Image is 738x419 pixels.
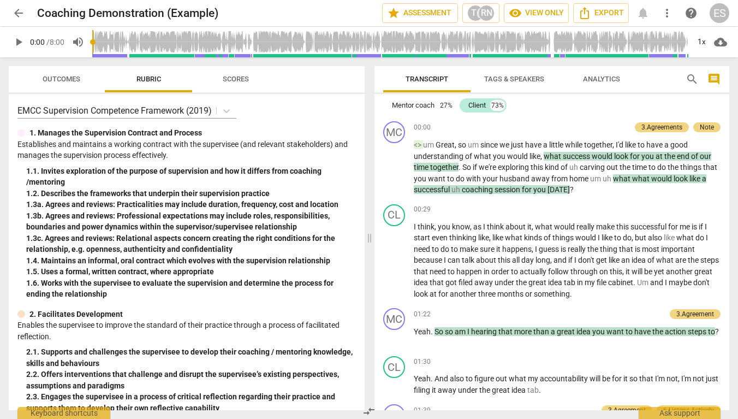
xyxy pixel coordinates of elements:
span: more_vert [660,7,674,20]
span: the [688,256,700,264]
span: Filler word [468,140,480,149]
div: Mentor coach [392,100,435,111]
span: Filler word [423,140,436,149]
span: 0:00 [30,38,45,46]
span: like [689,174,702,183]
span: order [491,267,511,276]
span: I [414,222,418,231]
span: guess [539,245,561,253]
span: want [606,327,626,336]
span: 00:29 [414,205,431,214]
span: is [635,245,642,253]
span: have [646,140,664,149]
span: do [456,174,466,183]
span: . [633,278,637,287]
span: Rubric [136,75,161,83]
span: do [623,233,632,242]
span: like [529,152,540,161]
span: Transcript [406,75,448,83]
span: if [473,163,479,172]
span: would [575,233,598,242]
div: Client [468,100,486,111]
span: what [505,233,524,242]
span: volume_up [72,36,85,49]
span: of [465,152,474,161]
span: successful [630,222,668,231]
span: what [535,222,554,231]
span: , [632,233,635,242]
span: like [609,256,621,264]
span: that [430,278,445,287]
span: more [514,327,533,336]
span: , [435,222,438,231]
span: to [614,233,623,242]
span: cloud_download [714,36,727,49]
span: away [474,278,495,287]
span: talk [462,256,476,264]
span: idea [414,278,430,287]
button: Volume [68,32,88,52]
span: hearing [471,327,498,336]
span: maybe [669,278,693,287]
span: Filler word [569,163,580,172]
div: 3.Agreements [641,122,682,132]
span: can [448,256,462,264]
a: Help [681,3,701,23]
span: since [480,140,499,149]
span: I [665,278,669,287]
span: have [525,140,543,149]
div: 1. 5. Uses a formal, written contract, where appropriate [26,266,356,278]
div: Change speaker [383,308,405,330]
div: 1. 6. Works with the supervisee to evaluate the supervision and determine the process for ending ... [26,278,356,300]
span: you [641,152,656,161]
span: follow [548,267,570,276]
span: successful [414,185,451,194]
span: I [444,256,448,264]
div: 27% [439,100,454,111]
span: idea [632,256,647,264]
span: . [431,327,435,336]
span: what [544,152,563,161]
span: arrow_back [12,7,25,20]
span: I [574,256,578,264]
span: success [563,152,592,161]
div: Note [700,122,714,132]
span: the [587,245,600,253]
p: Establishes and maintains a working contract with the supervisee (and relevant stakeholders) and ... [17,139,356,161]
span: like [602,233,614,242]
span: most [642,245,661,253]
span: of [647,256,656,264]
span: understanding [414,152,465,161]
span: 00:00 [414,123,431,132]
span: , [489,233,492,242]
span: sure [480,245,496,253]
span: this [610,267,622,276]
span: for [438,290,450,298]
span: long [535,256,550,264]
span: tab [564,278,577,287]
span: another [450,290,478,298]
span: what [613,174,632,183]
span: it [496,245,502,253]
span: what [474,152,493,161]
span: to [648,163,657,172]
span: good [670,140,688,149]
span: than [533,327,551,336]
span: , [470,222,473,231]
span: what [632,174,651,183]
span: that [414,267,430,276]
span: really [568,245,587,253]
span: kinds [524,233,544,242]
span: this [498,256,512,264]
span: Filler word [590,174,603,183]
span: the [620,163,632,172]
div: 1. 4. Maintains an informal, oral contract which evolves with the supervision relationship [26,255,356,267]
span: or [525,290,534,298]
button: Play [9,32,28,52]
span: idea [576,327,592,336]
span: happen [456,267,484,276]
span: months [497,290,525,298]
span: do [441,245,451,253]
span: in [484,267,491,276]
button: Search [683,70,701,88]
